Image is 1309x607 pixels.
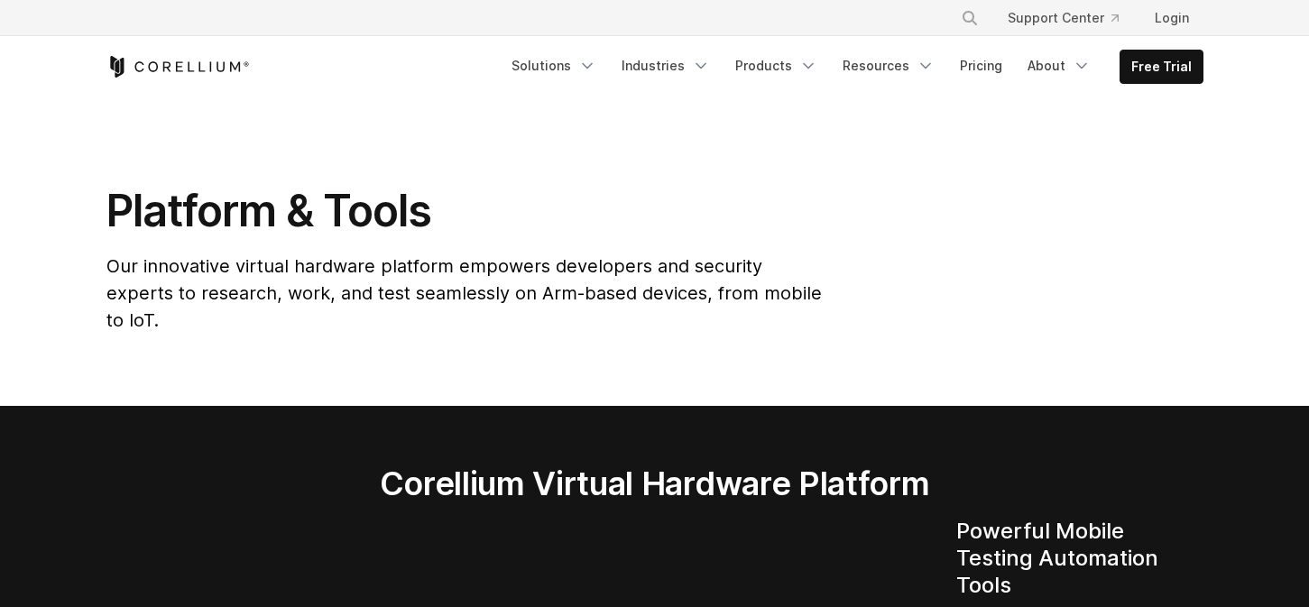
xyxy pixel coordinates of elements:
div: Navigation Menu [939,2,1203,34]
a: Login [1140,2,1203,34]
a: Products [724,50,828,82]
a: Free Trial [1120,51,1203,83]
a: Solutions [501,50,607,82]
a: Support Center [993,2,1133,34]
a: About [1017,50,1102,82]
a: Pricing [949,50,1013,82]
h4: Powerful Mobile Testing Automation Tools [956,518,1203,599]
button: Search [954,2,986,34]
a: Industries [611,50,721,82]
span: Our innovative virtual hardware platform empowers developers and security experts to research, wo... [106,255,822,331]
a: Resources [832,50,945,82]
div: Navigation Menu [501,50,1203,84]
h1: Platform & Tools [106,184,825,238]
h2: Corellium Virtual Hardware Platform [295,464,1014,503]
a: Corellium Home [106,56,250,78]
